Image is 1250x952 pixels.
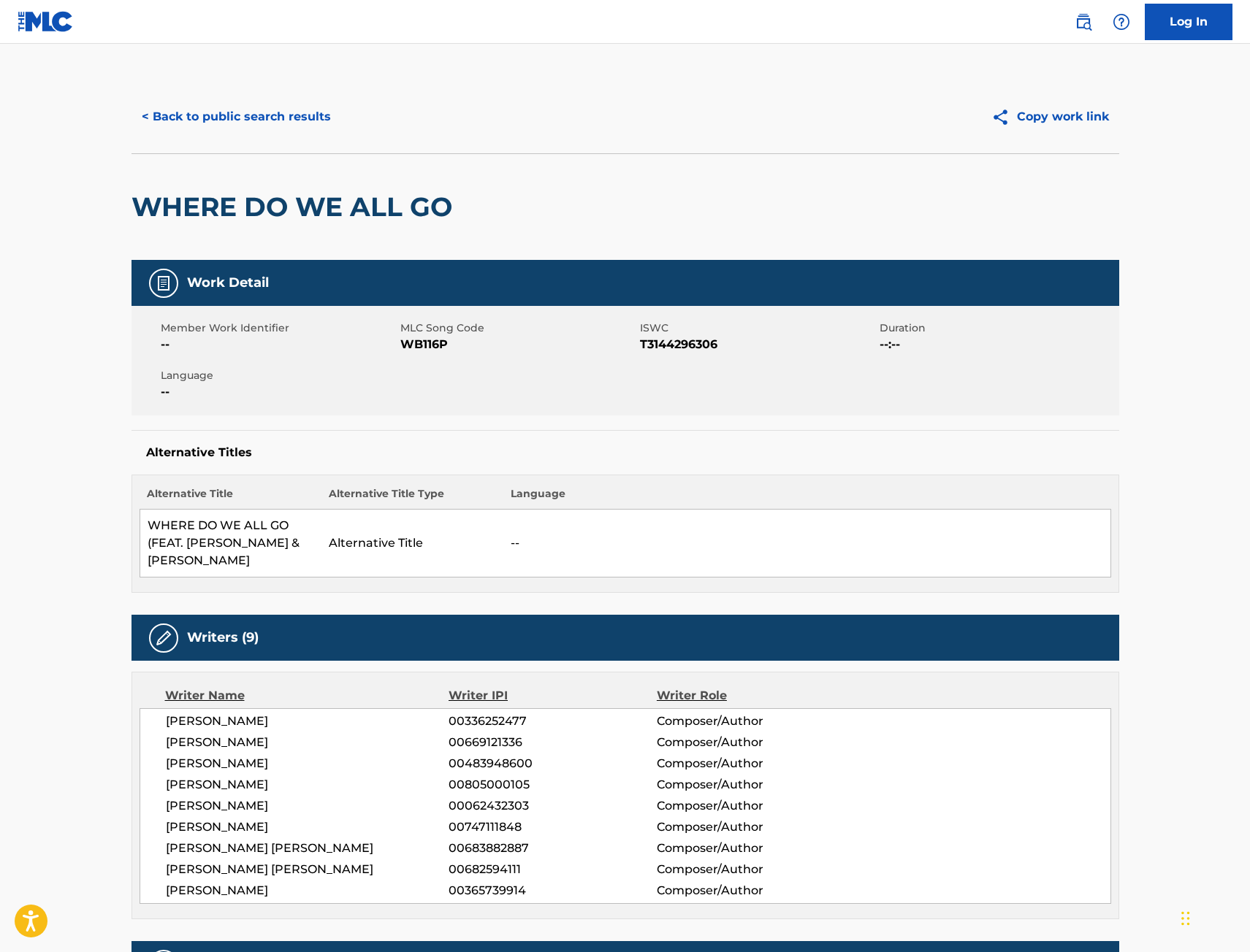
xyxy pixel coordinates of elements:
[140,486,321,510] th: Alternative Title
[640,336,876,353] span: T3144296306
[657,687,846,705] div: Writer Role
[166,818,449,836] span: [PERSON_NAME]
[166,882,449,899] span: [PERSON_NAME]
[449,776,656,794] span: 00805000105
[166,861,449,878] span: [PERSON_NAME] [PERSON_NAME]
[449,797,656,815] span: 00062432303
[166,713,449,730] span: [PERSON_NAME]
[657,734,846,751] span: Composer/Author
[657,840,846,857] span: Composer/Author
[155,629,172,647] img: Writers
[1107,7,1136,37] div: Help
[161,320,397,336] span: Member Work Identifier
[449,818,656,836] span: 00747111848
[449,734,656,751] span: 00669121336
[166,755,449,772] span: [PERSON_NAME]
[18,11,74,32] img: MLC Logo
[1177,882,1250,952] iframe: Chat Widget
[400,336,636,353] span: WB116P
[1069,7,1098,37] a: Public Search
[657,713,846,730] span: Composer/Author
[166,734,449,751] span: [PERSON_NAME]
[449,713,656,730] span: 00336252477
[140,510,321,577] td: WHERE DO WE ALL GO (FEAT. [PERSON_NAME] & [PERSON_NAME]
[449,861,656,878] span: 00682594111
[1075,13,1092,31] img: search
[657,797,846,815] span: Composer/Author
[503,510,1110,577] td: --
[187,629,259,646] h5: Writers (9)
[161,368,397,383] span: Language
[132,191,460,223] h2: WHERE DO WE ALL GO
[981,99,1119,135] button: Copy work link
[449,687,657,705] div: Writer IPI
[400,320,636,336] span: MLC Song Code
[991,108,1017,126] img: Copy work link
[321,486,503,510] th: Alternative Title Type
[880,320,1116,336] span: Duration
[657,776,846,794] span: Composer/Author
[640,320,876,336] span: ISWC
[155,275,172,292] img: Work Detail
[503,486,1110,510] th: Language
[449,882,656,899] span: 00365739914
[449,755,656,772] span: 00483948600
[161,336,397,353] span: --
[657,861,846,878] span: Composer/Author
[449,840,656,857] span: 00683882887
[166,776,449,794] span: [PERSON_NAME]
[657,818,846,836] span: Composer/Author
[166,840,449,857] span: [PERSON_NAME] [PERSON_NAME]
[880,336,1116,353] span: --:--
[146,445,1105,460] h5: Alternative Titles
[187,275,269,291] h5: Work Detail
[132,99,341,135] button: < Back to public search results
[161,383,397,401] span: --
[657,882,846,899] span: Composer/Author
[1145,4,1232,40] a: Log In
[166,797,449,815] span: [PERSON_NAME]
[321,510,503,577] td: Alternative Title
[165,687,449,705] div: Writer Name
[1113,13,1130,31] img: help
[1181,897,1190,940] div: Drag
[657,755,846,772] span: Composer/Author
